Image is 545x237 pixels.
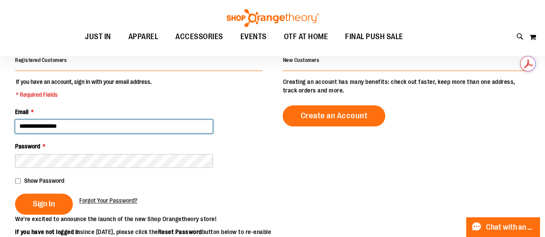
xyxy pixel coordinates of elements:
a: Create an Account [283,105,385,126]
span: Sign In [33,199,55,209]
span: Forgot Your Password? [79,197,137,204]
strong: New Customers [283,57,319,63]
span: EVENTS [240,27,267,46]
button: Sign In [15,194,73,215]
span: Password [15,143,40,150]
span: Create an Account [300,111,367,120]
strong: Registered Customers [15,57,67,63]
button: Chat with an Expert [466,217,540,237]
a: ACCESSORIES [167,27,232,47]
span: OTF AT HOME [284,27,328,46]
a: OTF AT HOME [275,27,337,47]
a: APPAREL [120,27,167,47]
strong: Reset Password [158,228,202,235]
a: JUST IN [76,27,120,47]
span: FINAL PUSH SALE [345,27,403,46]
p: Creating an account has many benefits: check out faster, keep more than one address, track orders... [283,77,530,95]
span: Chat with an Expert [486,223,535,231]
span: Show Password [24,177,64,184]
span: ACCESSORIES [175,27,223,46]
span: APPAREL [128,27,159,46]
strong: If you have not logged in [15,228,80,235]
a: FINAL PUSH SALE [336,27,412,47]
span: Email [15,108,28,115]
img: Shop Orangetheory [225,9,320,27]
legend: If you have an account, sign in with your email address. [15,77,153,99]
span: * Required Fields [16,90,152,99]
a: EVENTS [232,27,275,47]
p: We’re excited to announce the launch of the new Shop Orangetheory store! [15,215,273,223]
span: JUST IN [85,27,111,46]
a: Forgot Your Password? [79,196,137,205]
